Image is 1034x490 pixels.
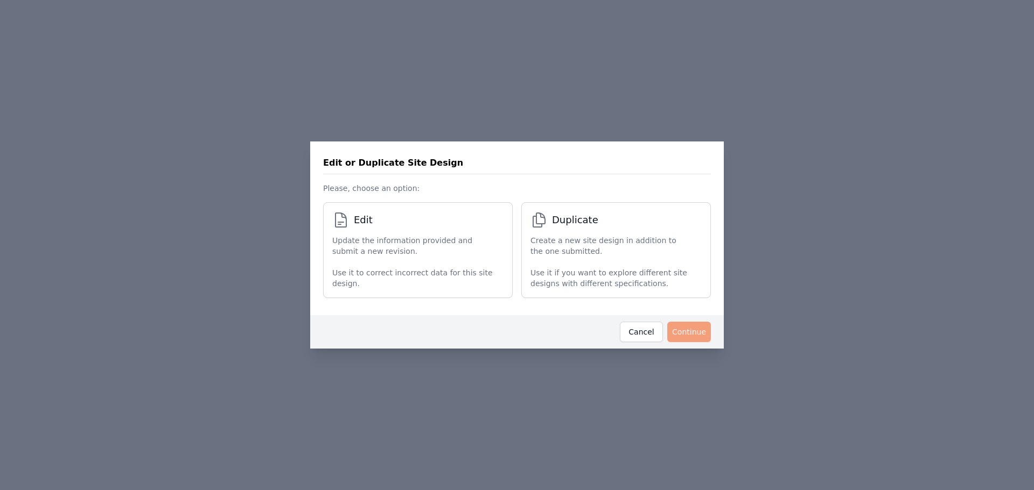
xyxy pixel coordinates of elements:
span: Duplicate [552,212,598,228]
p: Please, choose an option: [323,174,711,194]
p: Update the information provided and submit a new revision. [332,235,493,257]
p: Use it if you want to explore different site designs with different specifications. [530,267,691,289]
p: Create a new site design in addition to the one submitted. [530,235,691,257]
span: Edit [354,212,373,228]
button: Continue [667,322,711,342]
h3: Edit or Duplicate Site Design [323,157,463,169]
button: Cancel [620,322,663,342]
p: Use it to correct incorrect data for this site design. [332,267,493,289]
